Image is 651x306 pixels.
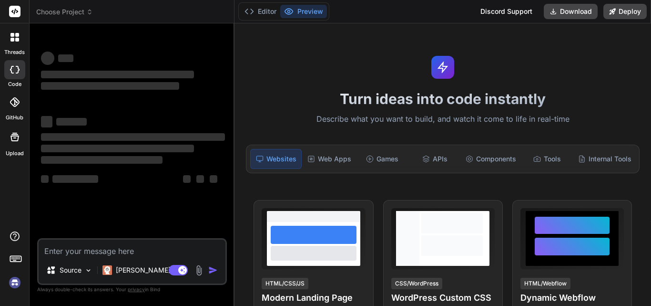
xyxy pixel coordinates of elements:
span: ‌ [41,133,225,141]
span: ‌ [41,116,52,127]
span: ‌ [41,156,163,164]
div: CSS/WordPress [391,278,442,289]
h1: Turn ideas into code instantly [240,90,645,107]
div: Discord Support [475,4,538,19]
h4: WordPress Custom CSS [391,291,495,305]
img: signin [7,274,23,291]
span: ‌ [52,175,98,183]
div: HTML/CSS/JS [262,278,308,289]
span: privacy [128,286,145,292]
p: Always double-check its answers. Your in Bind [37,285,227,294]
div: Websites [250,149,302,169]
div: Components [462,149,520,169]
label: threads [4,48,25,56]
button: Deploy [603,4,647,19]
span: ‌ [210,175,217,183]
img: icon [208,265,218,275]
label: Upload [6,149,24,158]
div: APIs [409,149,460,169]
h4: Modern Landing Page [262,291,365,305]
button: Editor [241,5,280,18]
span: ‌ [58,54,73,62]
button: Download [544,4,598,19]
span: ‌ [41,145,194,152]
p: Describe what you want to build, and watch it come to life in real-time [240,113,645,126]
span: ‌ [41,71,194,78]
div: Web Apps [304,149,355,169]
div: HTML/Webflow [520,278,570,289]
span: Choose Project [36,7,93,17]
label: GitHub [6,114,23,122]
span: ‌ [183,175,191,183]
div: Games [357,149,407,169]
div: Internal Tools [574,149,635,169]
img: Pick Models [84,266,92,274]
button: Preview [280,5,327,18]
span: ‌ [41,52,54,65]
img: attachment [193,265,204,276]
span: ‌ [41,175,49,183]
span: ‌ [196,175,204,183]
label: code [8,80,21,88]
p: [PERSON_NAME] 4 S.. [116,265,187,275]
div: Tools [522,149,572,169]
span: ‌ [41,82,179,90]
span: ‌ [56,118,87,126]
p: Source [60,265,81,275]
img: Claude 4 Sonnet [102,265,112,275]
